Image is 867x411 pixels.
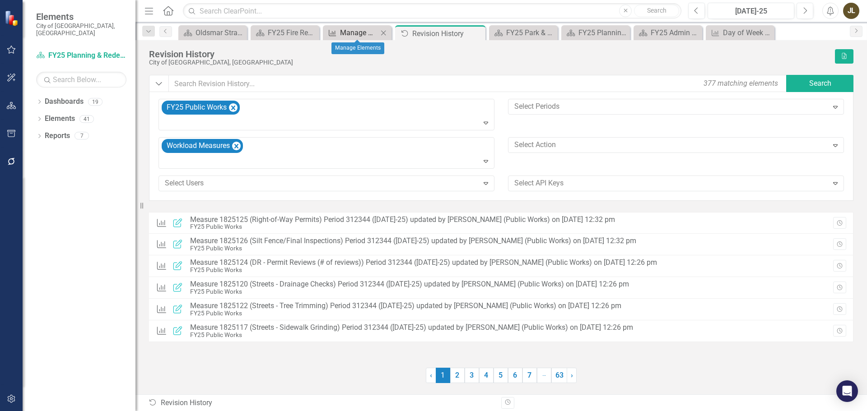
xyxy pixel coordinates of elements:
[164,139,231,152] div: Workload Measures
[436,368,450,383] span: 1
[181,27,245,38] a: Oldsmar Strategy Plan
[253,27,317,38] a: FY25 Fire Rescue - Strategic Plan
[331,42,384,54] div: Manage Elements
[190,237,636,245] div: Measure 1825126 (Silt Fence/Final Inspections) Period 312344 ([DATE]-25) updated by [PERSON_NAME]...
[190,267,657,273] div: FY25 Public Works
[430,371,432,379] span: ‹
[708,27,772,38] a: Day of Week Call Concurrency
[636,27,700,38] a: FY25 Admin Services - Strategic Plan
[190,245,636,252] div: FY25 Public Works
[412,28,483,39] div: Revision History
[701,76,780,91] div: 377 matching elements
[79,115,94,123] div: 41
[168,75,788,92] input: Search Revision History...
[190,332,633,338] div: FY25 Public Works
[190,310,621,317] div: FY25 Public Works
[723,27,772,38] div: Day of Week Call Concurrency
[564,27,628,38] a: FY25 Planning & Redevelopment - Strategic Plan
[506,27,555,38] div: FY25 Park & Rec - Strategic Plan
[190,223,615,230] div: FY25 Public Works
[5,10,20,26] img: ClearPoint Strategy
[148,398,494,408] div: Revision History
[479,368,494,383] a: 4
[708,3,794,19] button: [DATE]-25
[494,368,508,383] a: 5
[651,27,700,38] div: FY25 Admin Services - Strategic Plan
[149,49,830,59] div: Revision History
[183,3,681,19] input: Search ClearPoint...
[508,368,522,383] a: 6
[786,75,854,92] button: Search
[36,72,126,88] input: Search Below...
[190,216,615,224] div: Measure 1825125 (Right-of-Way Permits) Period 312344 ([DATE]-25) updated by [PERSON_NAME] (Public...
[45,131,70,141] a: Reports
[36,51,126,61] a: FY25 Planning & Redevelopment
[450,368,465,383] a: 2
[340,27,378,38] div: Manage Elements
[149,59,830,66] div: City of [GEOGRAPHIC_DATA], [GEOGRAPHIC_DATA]
[190,259,657,267] div: Measure 1825124 (DR - Permit Reviews (# of reviews)) Period 312344 ([DATE]-25) updated by [PERSON...
[36,11,126,22] span: Elements
[190,323,633,332] div: Measure 1825117 (Streets - Sidewalk Grinding) Period 312344 ([DATE]-25) updated by [PERSON_NAME] ...
[232,142,241,150] div: Remove Workload Measures
[325,27,378,38] a: Manage Elements
[45,97,84,107] a: Dashboards
[45,114,75,124] a: Elements
[164,101,228,114] div: FY25 Public Works
[465,368,479,383] a: 3
[268,27,317,38] div: FY25 Fire Rescue - Strategic Plan
[578,27,628,38] div: FY25 Planning & Redevelopment - Strategic Plan
[634,5,679,17] button: Search
[836,380,858,402] div: Open Intercom Messenger
[491,27,555,38] a: FY25 Park & Rec - Strategic Plan
[229,103,238,112] div: Remove FY25 Public Works
[647,7,667,14] span: Search
[36,22,126,37] small: City of [GEOGRAPHIC_DATA], [GEOGRAPHIC_DATA]
[196,27,245,38] div: Oldsmar Strategy Plan
[75,132,89,140] div: 7
[190,302,621,310] div: Measure 1825122 (Streets - Tree Trimming) Period 312344 ([DATE]-25) updated by [PERSON_NAME] (Pub...
[190,280,629,288] div: Measure 1825120 (Streets - Drainage Checks) Period 312344 ([DATE]-25) updated by [PERSON_NAME] (P...
[88,98,103,106] div: 19
[711,6,791,17] div: [DATE]-25
[190,288,629,295] div: FY25 Public Works
[551,368,567,383] a: 63
[571,371,573,379] span: ›
[843,3,859,19] button: JL
[522,368,537,383] a: 7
